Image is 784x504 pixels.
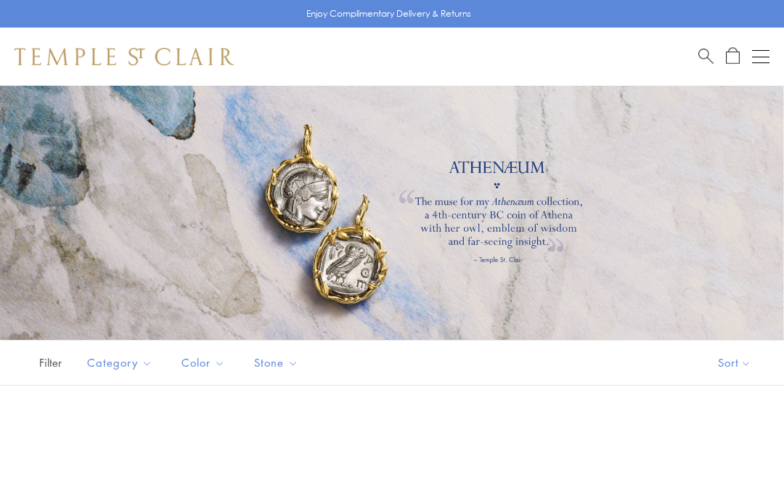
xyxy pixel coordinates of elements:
button: Stone [243,346,309,379]
a: Open Shopping Bag [726,47,740,65]
img: Temple St. Clair [15,48,234,65]
button: Open navigation [752,48,769,65]
button: Color [171,346,236,379]
span: Category [80,354,163,372]
button: Category [76,346,163,379]
span: Color [174,354,236,372]
iframe: Gorgias live chat messenger [711,436,769,489]
a: Search [698,47,714,65]
p: Enjoy Complimentary Delivery & Returns [306,7,471,21]
button: Show sort by [685,341,784,385]
span: Stone [247,354,309,372]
